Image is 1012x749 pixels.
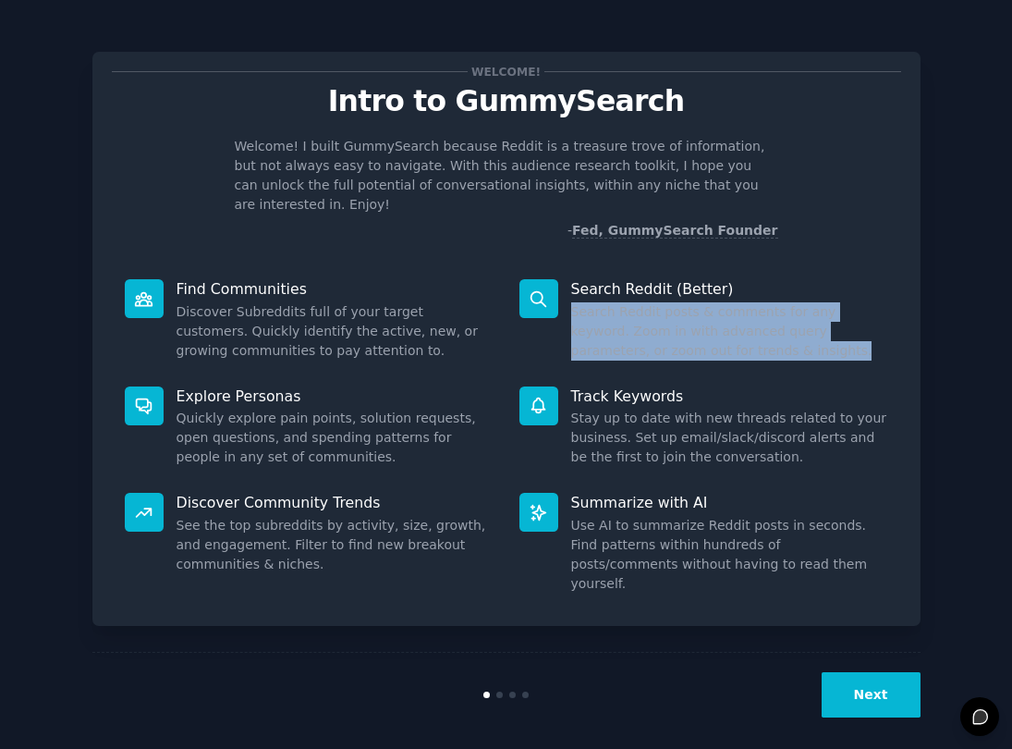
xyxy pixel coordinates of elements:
[571,493,888,512] p: Summarize with AI
[572,223,778,239] a: Fed, GummySearch Founder
[468,62,543,81] span: Welcome!
[235,137,778,215] p: Welcome! I built GummySearch because Reddit is a treasure trove of information, but not always ea...
[112,85,901,117] p: Intro to GummySearch
[571,516,888,594] dd: Use AI to summarize Reddit posts in seconds. Find patterns within hundreds of posts/comments with...
[177,409,494,467] dd: Quickly explore pain points, solution requests, open questions, and spending patterns for people ...
[177,387,494,406] p: Explore Personas
[571,279,888,299] p: Search Reddit (Better)
[567,221,778,240] div: -
[571,387,888,406] p: Track Keywords
[177,279,494,299] p: Find Communities
[177,493,494,512] p: Discover Community Trends
[177,516,494,574] dd: See the top subreddits by activity, size, growth, and engagement. Filter to find new breakout com...
[571,302,888,361] dd: Search Reddit posts & comments for any keyword. Zoom in with advanced query parameters, or zoom o...
[571,409,888,467] dd: Stay up to date with new threads related to your business. Set up email/slack/discord alerts and ...
[822,672,921,718] button: Next
[177,302,494,361] dd: Discover Subreddits full of your target customers. Quickly identify the active, new, or growing c...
